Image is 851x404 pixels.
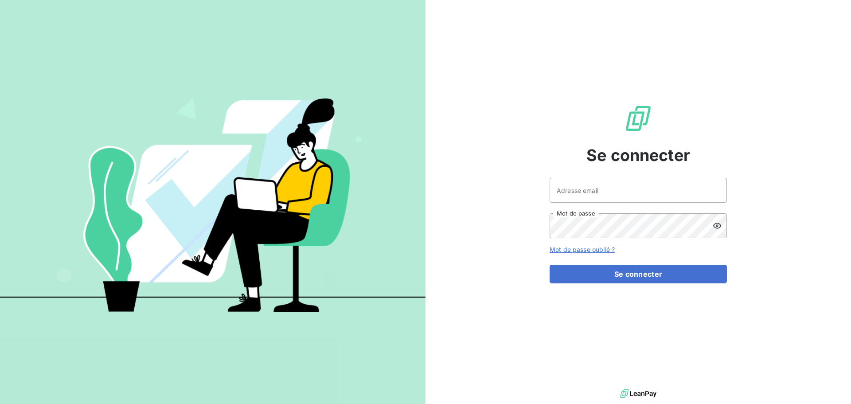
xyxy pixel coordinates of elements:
button: Se connecter [550,265,727,283]
span: Se connecter [586,143,690,167]
img: Logo LeanPay [624,104,652,133]
img: logo [620,387,656,400]
a: Mot de passe oublié ? [550,246,615,253]
input: placeholder [550,178,727,203]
